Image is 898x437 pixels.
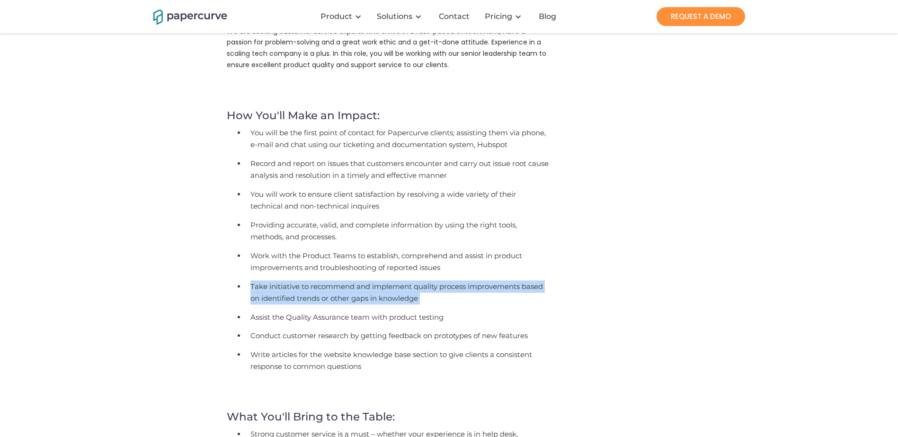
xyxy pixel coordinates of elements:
div: Contact [439,12,470,21]
h4: What You'll Bring to the Table: [227,402,549,426]
div: Pricing [479,2,531,31]
div: Solutions [371,2,431,31]
a: home [153,8,215,25]
a: Contact [431,12,479,21]
li: You will be the first point of contact for Papercurve clients; assisting them via phone, e-mail a... [246,125,549,156]
h4: How You'll Make an Impact: [227,101,549,125]
li: Providing accurate, valid, and complete information by using the right tools, methods, and proces... [246,217,549,248]
a: Pricing [485,12,512,21]
div: Product [320,12,352,21]
li: You will work to ensure client satisfaction by resolving a wide variety of their technical and no... [246,186,549,217]
a: REQUEST A DEMO [657,7,745,26]
li: Assist the Quality Assurance team with product testing [246,309,549,328]
li: Take initiative to recommend and implement quality process improvements based on identified trend... [246,279,549,309]
p: ‍ [227,80,549,96]
li: Write articles for the website knowledge base section to give clients a consistent response to co... [246,347,549,377]
li: Record and report on issues that customers encounter and carry out issue root cause analysis and ... [246,156,549,186]
p: We are seeking customer service experts who thrive in a fast-paced environment, have a passion fo... [227,26,549,76]
li: Conduct customer research by getting feedback on prototypes of new features [246,328,549,347]
div: Blog [539,12,556,21]
p: ‍ [227,382,549,398]
a: Blog [531,12,566,21]
div: Solutions [377,12,412,21]
li: Work with the Product Teams to establish, comprehend and assist in product improvements and troub... [246,248,549,279]
div: Product [315,2,371,31]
